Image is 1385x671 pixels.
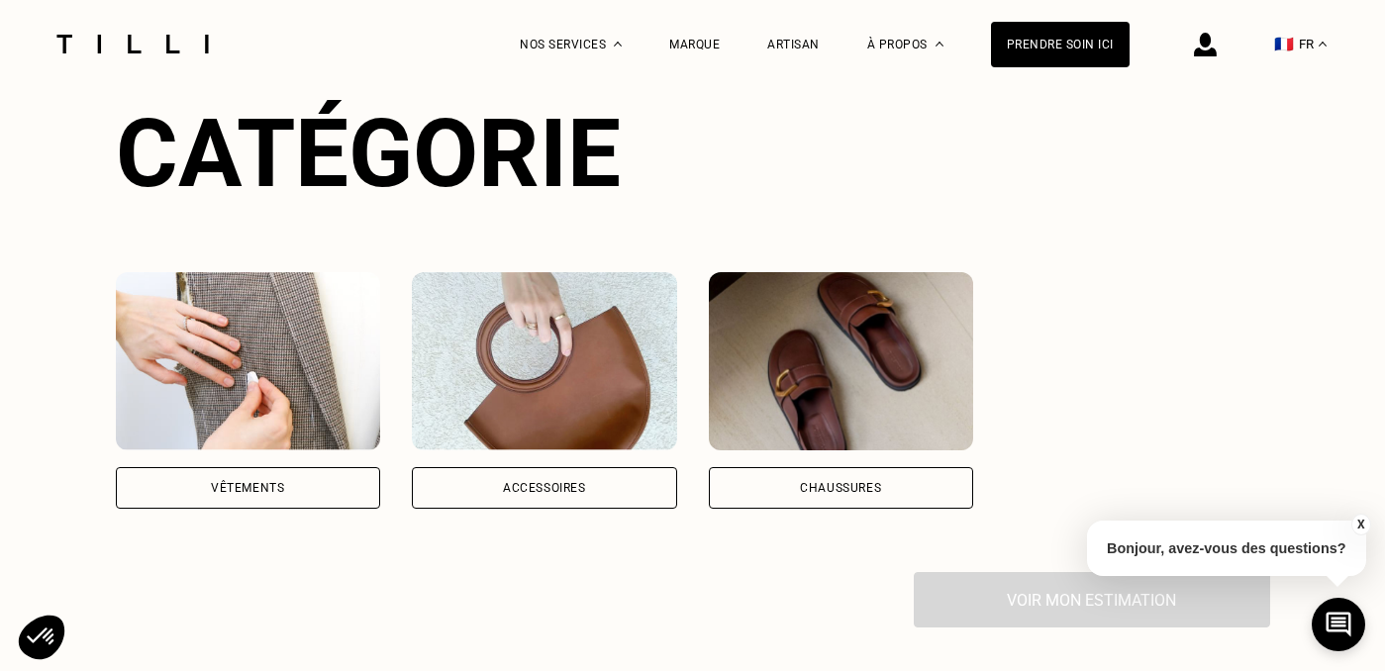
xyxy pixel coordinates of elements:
[936,42,943,47] img: Menu déroulant à propos
[412,272,677,450] img: Accessoires
[1350,514,1370,535] button: X
[1194,33,1217,56] img: icône connexion
[614,42,622,47] img: Menu déroulant
[1274,35,1294,53] span: 🇫🇷
[49,35,216,53] img: Logo du service de couturière Tilli
[211,482,284,494] div: Vêtements
[709,272,974,450] img: Chaussures
[767,38,820,51] a: Artisan
[116,98,1270,209] div: Catégorie
[669,38,720,51] a: Marque
[503,482,586,494] div: Accessoires
[1319,42,1327,47] img: menu déroulant
[991,22,1130,67] a: Prendre soin ici
[116,272,381,450] img: Vêtements
[800,482,881,494] div: Chaussures
[1087,521,1366,576] p: Bonjour, avez-vous des questions?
